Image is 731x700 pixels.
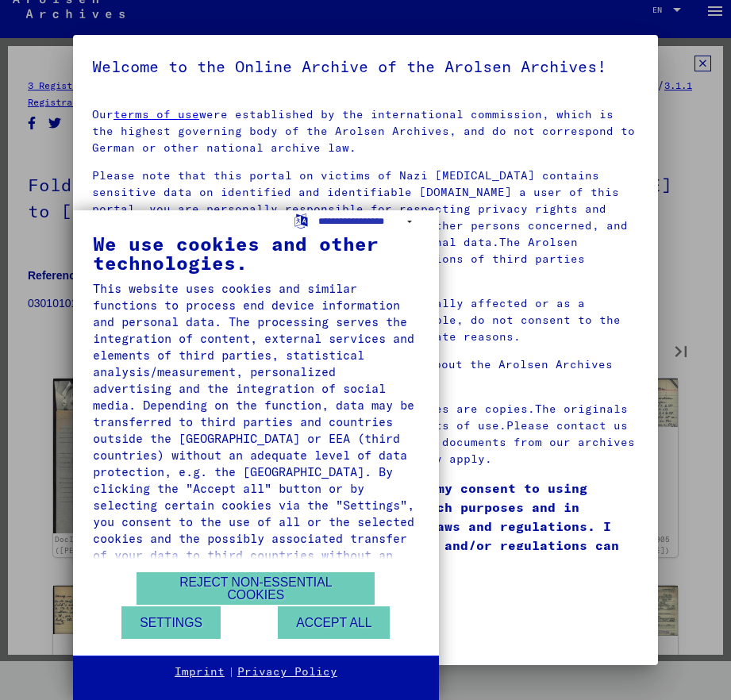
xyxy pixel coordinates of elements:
[137,572,375,605] button: Reject non-essential cookies
[121,606,221,639] button: Settings
[93,234,419,272] div: We use cookies and other technologies.
[175,664,225,680] a: Imprint
[278,606,390,639] button: Accept all
[93,280,419,580] div: This website uses cookies and similar functions to process end device information and personal da...
[237,664,337,680] a: Privacy Policy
